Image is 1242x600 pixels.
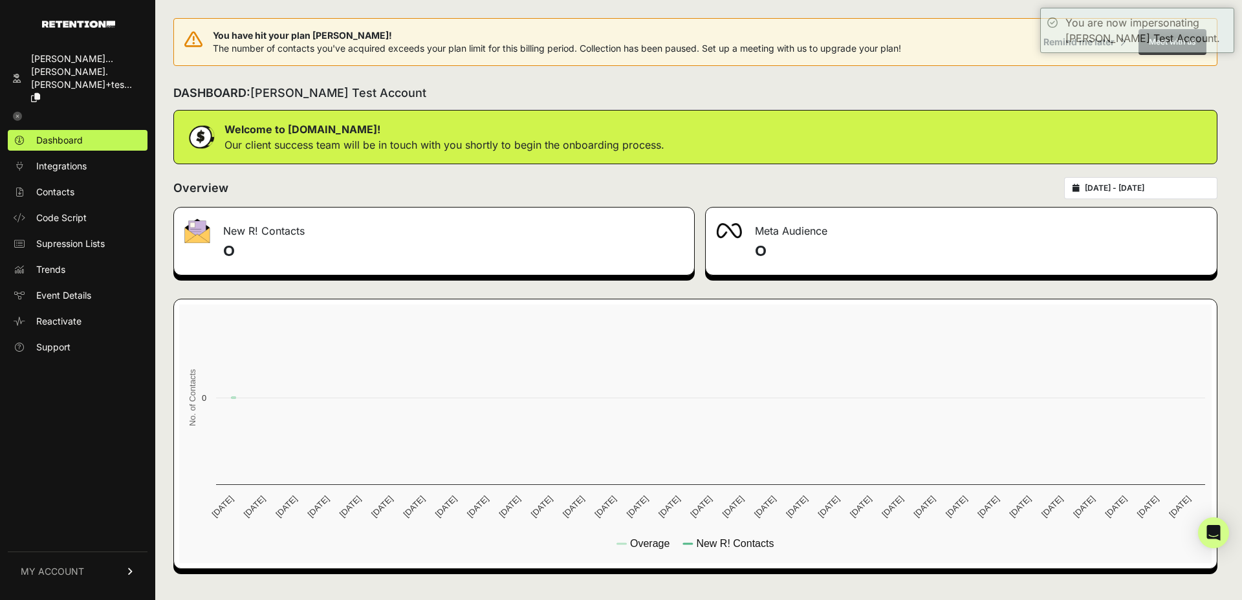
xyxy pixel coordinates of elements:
[36,289,91,302] span: Event Details
[975,494,1001,519] text: [DATE]
[706,208,1217,246] div: Meta Audience
[224,123,380,136] strong: Welcome to [DOMAIN_NAME]!
[305,494,331,519] text: [DATE]
[8,552,147,591] a: MY ACCOUNT
[213,43,901,54] span: The number of contacts you've acquired exceeds your plan limit for this billing period. Collectio...
[8,208,147,228] a: Code Script
[561,494,586,519] text: [DATE]
[497,494,522,519] text: [DATE]
[36,186,74,198] span: Contacts
[784,494,809,519] text: [DATE]
[36,341,71,354] span: Support
[944,494,969,519] text: [DATE]
[8,233,147,254] a: Supression Lists
[173,179,228,197] h2: Overview
[1071,494,1096,519] text: [DATE]
[688,494,714,519] text: [DATE]
[8,182,147,202] a: Contacts
[912,494,937,519] text: [DATE]
[1008,494,1033,519] text: [DATE]
[8,156,147,177] a: Integrations
[1135,494,1160,519] text: [DATE]
[880,494,905,519] text: [DATE]
[213,29,901,42] span: You have hit your plan [PERSON_NAME]!
[188,369,197,426] text: No. of Contacts
[36,315,82,328] span: Reactivate
[36,263,65,276] span: Trends
[816,494,842,519] text: [DATE]
[8,130,147,151] a: Dashboard
[31,66,132,90] span: [PERSON_NAME].[PERSON_NAME]+tes...
[657,494,682,519] text: [DATE]
[433,494,459,519] text: [DATE]
[401,494,426,519] text: [DATE]
[174,208,694,246] div: New R! Contacts
[716,223,742,239] img: fa-meta-2f981b61bb99beabf952f7030308934f19ce035c18b003e963880cc3fabeebb7.png
[1040,494,1065,519] text: [DATE]
[42,21,115,28] img: Retention.com
[369,494,395,519] text: [DATE]
[274,494,299,519] text: [DATE]
[1167,494,1192,519] text: [DATE]
[224,137,664,153] p: Our client success team will be in touch with you shortly to begin the onboarding process.
[625,494,650,519] text: [DATE]
[8,337,147,358] a: Support
[1038,30,1131,54] button: Remind me later
[184,219,210,243] img: fa-envelope-19ae18322b30453b285274b1b8af3d052b27d846a4fbe8435d1a52b978f639a2.png
[1065,15,1227,46] div: You are now impersonating [PERSON_NAME] Test Account.
[250,86,426,100] span: [PERSON_NAME] Test Account
[696,538,774,549] text: New R! Contacts
[529,494,554,519] text: [DATE]
[630,538,670,549] text: Overage
[752,494,778,519] text: [DATE]
[593,494,618,519] text: [DATE]
[465,494,490,519] text: [DATE]
[202,393,206,403] text: 0
[36,237,105,250] span: Supression Lists
[184,121,217,153] img: dollar-coin-05c43ed7efb7bc0c12610022525b4bbbb207c7efeef5aecc26f025e68dcafac9.png
[338,494,363,519] text: [DATE]
[8,285,147,306] a: Event Details
[36,160,87,173] span: Integrations
[8,259,147,280] a: Trends
[173,84,426,102] h2: DASHBOARD:
[848,494,873,519] text: [DATE]
[36,211,87,224] span: Code Script
[1198,517,1229,548] div: Open Intercom Messenger
[210,494,235,519] text: [DATE]
[242,494,267,519] text: [DATE]
[36,134,83,147] span: Dashboard
[721,494,746,519] text: [DATE]
[8,48,147,108] a: [PERSON_NAME]... [PERSON_NAME].[PERSON_NAME]+tes...
[8,311,147,332] a: Reactivate
[755,241,1206,262] h4: 0
[31,52,142,65] div: [PERSON_NAME]...
[21,565,84,578] span: MY ACCOUNT
[223,241,684,262] h4: 0
[1104,494,1129,519] text: [DATE]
